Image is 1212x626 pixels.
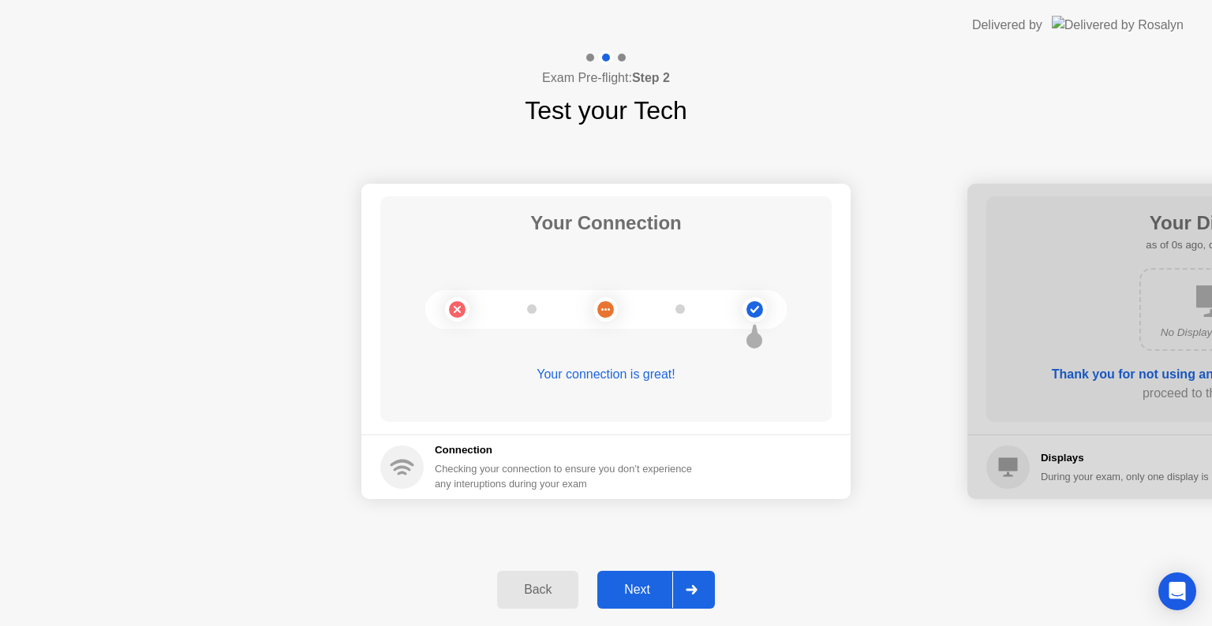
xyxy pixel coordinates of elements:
button: Back [497,571,578,609]
div: Checking your connection to ensure you don’t experience any interuptions during your exam [435,461,701,491]
div: Delivered by [972,16,1042,35]
div: Open Intercom Messenger [1158,572,1196,610]
img: Delivered by Rosalyn [1052,16,1184,34]
h4: Exam Pre-flight: [542,69,670,88]
button: Next [597,571,715,609]
b: Step 2 [632,71,670,84]
div: Next [602,583,672,597]
h1: Your Connection [530,209,682,237]
div: Your connection is great! [380,365,832,384]
h1: Test your Tech [525,91,687,129]
div: Back [502,583,574,597]
h5: Connection [435,442,701,458]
